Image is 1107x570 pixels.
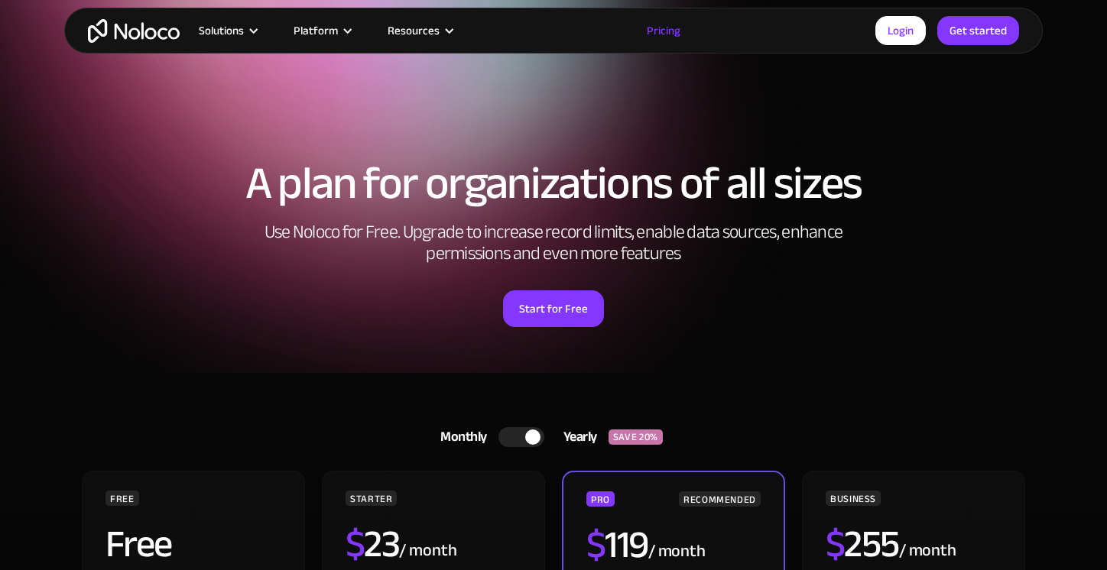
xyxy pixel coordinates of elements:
div: Yearly [544,426,609,449]
h2: 119 [586,526,648,564]
div: RECOMMENDED [679,491,761,507]
div: Platform [274,21,368,40]
a: Start for Free [503,290,604,327]
div: / month [399,539,456,563]
div: Solutions [180,21,274,40]
div: Resources [368,21,470,40]
h2: 255 [826,525,899,563]
div: SAVE 20% [609,429,663,445]
div: / month [648,539,706,564]
a: home [88,19,180,43]
div: Solutions [199,21,244,40]
a: Login [875,16,926,45]
h2: Free [106,525,172,563]
div: FREE [106,491,139,506]
a: Pricing [628,21,700,40]
h2: Use Noloco for Free. Upgrade to increase record limits, enable data sources, enhance permissions ... [248,222,859,264]
div: PRO [586,491,615,507]
div: Platform [294,21,338,40]
h2: 23 [346,525,400,563]
div: Monthly [421,426,498,449]
div: Resources [388,21,440,40]
div: BUSINESS [826,491,881,506]
h1: A plan for organizations of all sizes [80,160,1027,206]
div: / month [899,539,956,563]
div: STARTER [346,491,397,506]
a: Get started [937,16,1019,45]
